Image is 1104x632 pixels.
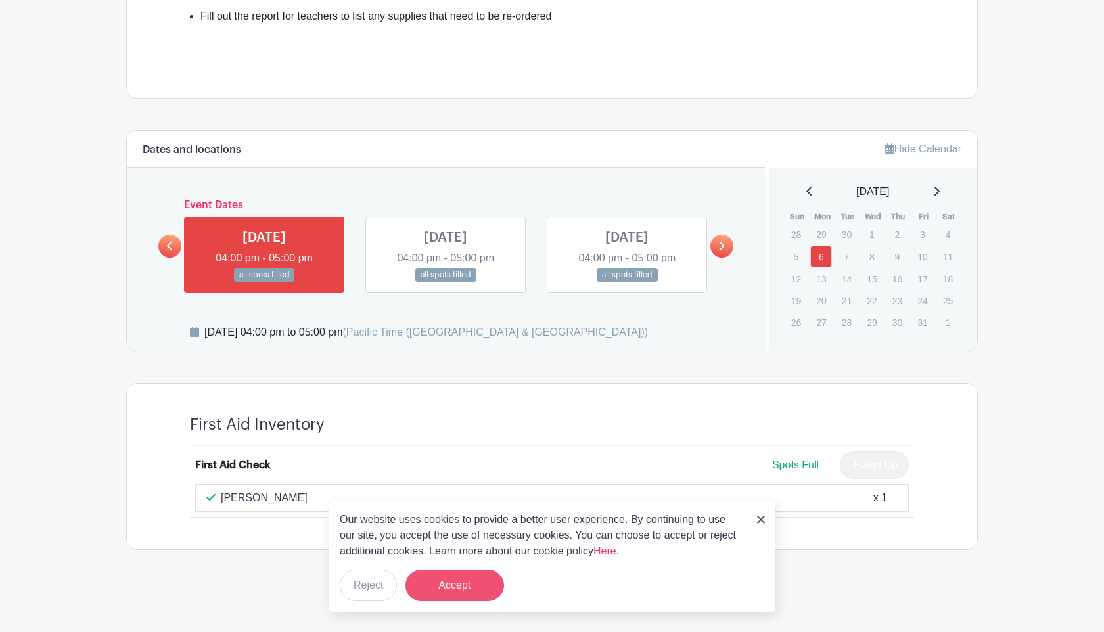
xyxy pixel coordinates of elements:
[911,290,933,311] p: 24
[937,246,959,267] p: 11
[190,415,325,434] h4: First Aid Inventory
[757,516,765,524] img: close_button-5f87c8562297e5c2d7936805f587ecaba9071eb48480494691a3f1689db116b3.svg
[810,224,832,244] p: 29
[885,143,961,154] a: Hide Calendar
[810,210,835,223] th: Mon
[861,290,883,311] p: 22
[221,490,308,506] p: [PERSON_NAME]
[836,290,858,311] p: 21
[911,246,933,267] p: 10
[836,269,858,289] p: 14
[785,224,807,244] p: 28
[785,246,807,267] p: 5
[937,312,959,332] p: 1
[810,246,832,267] a: 6
[785,290,807,311] p: 19
[861,246,883,267] p: 8
[785,210,810,223] th: Sun
[911,210,936,223] th: Fri
[861,312,883,332] p: 29
[861,224,883,244] p: 1
[937,269,959,289] p: 18
[911,312,933,332] p: 31
[785,269,807,289] p: 12
[810,269,832,289] p: 13
[886,290,908,311] p: 23
[911,269,933,289] p: 17
[861,269,883,289] p: 15
[785,312,807,332] p: 26
[195,457,271,473] div: First Aid Check
[593,545,616,556] a: Here
[886,224,908,244] p: 2
[886,269,908,289] p: 16
[204,325,648,340] div: [DATE] 04:00 pm to 05:00 pm
[886,312,908,332] p: 30
[856,184,889,200] span: [DATE]
[937,290,959,311] p: 25
[836,312,858,332] p: 28
[340,570,397,601] button: Reject
[886,210,911,223] th: Thu
[772,459,819,470] span: Spots Full
[181,199,710,212] h6: Event Dates
[810,290,832,311] p: 20
[937,224,959,244] p: 4
[405,570,504,601] button: Accept
[810,312,832,332] p: 27
[835,210,861,223] th: Tue
[873,490,887,506] div: x 1
[860,210,886,223] th: Wed
[342,327,648,338] span: (Pacific Time ([GEOGRAPHIC_DATA] & [GEOGRAPHIC_DATA]))
[340,512,743,559] p: Our website uses cookies to provide a better user experience. By continuing to use our site, you ...
[886,246,908,267] p: 9
[936,210,962,223] th: Sat
[143,144,241,156] h6: Dates and locations
[836,224,858,244] p: 30
[911,224,933,244] p: 3
[200,9,914,24] li: Fill out the report for teachers to list any supplies that need to be re-ordered
[836,246,858,267] p: 7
